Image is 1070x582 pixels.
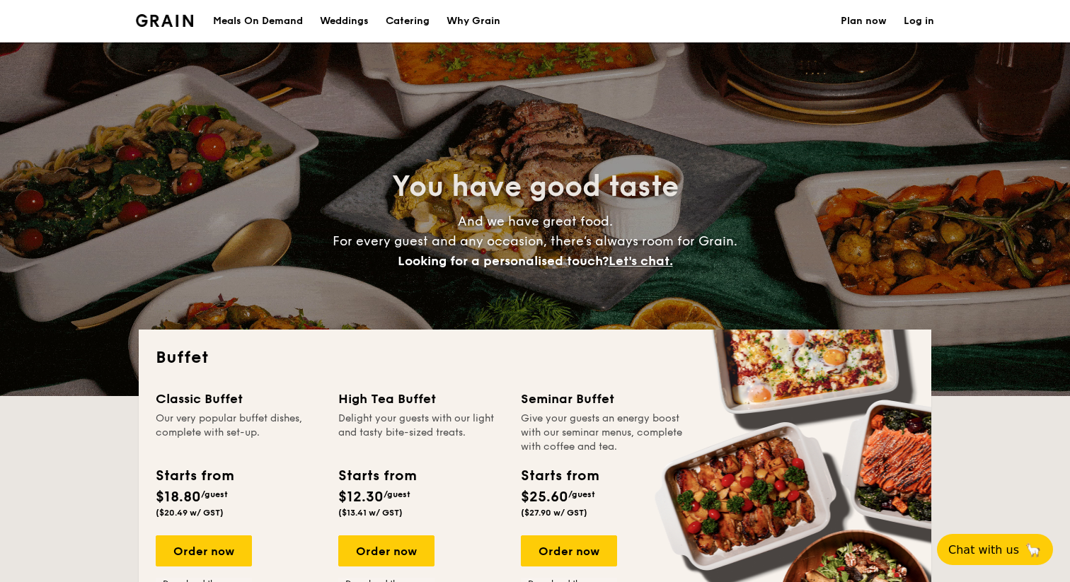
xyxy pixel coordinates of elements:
span: $25.60 [521,489,568,506]
span: Chat with us [948,543,1019,557]
button: Chat with us🦙 [937,534,1053,565]
a: Logotype [136,14,193,27]
span: 🦙 [1025,542,1042,558]
span: ($20.49 w/ GST) [156,508,224,518]
span: ($27.90 w/ GST) [521,508,587,518]
div: High Tea Buffet [338,389,504,409]
div: Order now [338,535,435,566]
h2: Buffet [156,347,914,369]
span: Looking for a personalised touch? [398,253,609,269]
div: Order now [521,535,617,566]
span: $12.30 [338,489,384,506]
div: Our very popular buffet dishes, complete with set-up. [156,412,321,454]
span: And we have great food. For every guest and any occasion, there’s always room for Grain. [333,214,737,269]
div: Seminar Buffet [521,389,686,409]
span: /guest [568,489,595,499]
span: ($13.41 w/ GST) [338,508,403,518]
div: Order now [156,535,252,566]
span: /guest [384,489,410,499]
div: Delight your guests with our light and tasty bite-sized treats. [338,412,504,454]
span: $18.80 [156,489,201,506]
div: Starts from [521,465,598,487]
img: Grain [136,14,193,27]
div: Starts from [156,465,233,487]
div: Give your guests an energy boost with our seminar menus, complete with coffee and tea. [521,412,686,454]
span: /guest [201,489,228,499]
span: Let's chat. [609,253,673,269]
span: You have good taste [392,170,679,204]
div: Classic Buffet [156,389,321,409]
div: Starts from [338,465,415,487]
